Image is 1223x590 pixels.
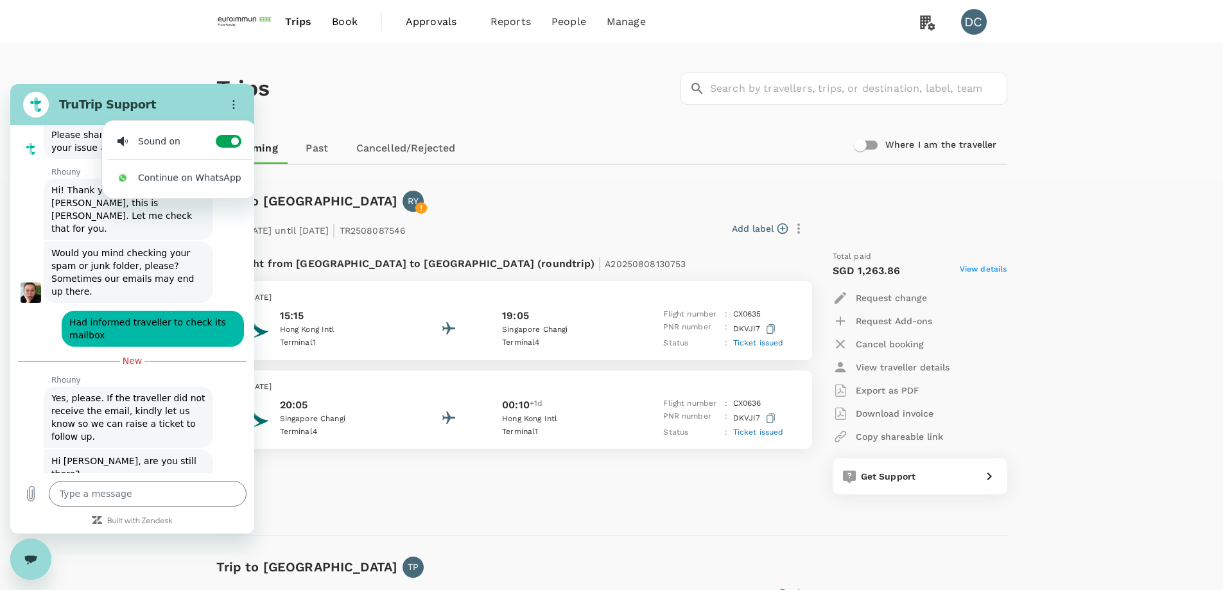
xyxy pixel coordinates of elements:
[280,426,395,438] p: Terminal 4
[216,217,406,240] p: From [DATE] until [DATE] TR2508087546
[10,84,254,534] iframe: Messaging window
[733,321,778,337] p: DKVJI7
[10,539,51,580] iframe: Button to launch messaging window, conversation in progress
[530,397,542,413] span: +1d
[960,263,1007,279] span: View details
[41,162,195,214] div: Would you mind checking your spam or junk folder, please? Sometimes our emails may end up there.
[41,291,244,301] p: Rhouny
[885,138,997,152] h6: Where I am the traveller
[280,308,395,324] p: 15:15
[41,308,195,359] div: Yes, please. If the traveller did not receive the email, kindly let us know so we can raise a tic...
[663,337,720,350] p: Status
[332,14,358,30] span: Book
[288,133,346,164] a: Past
[663,426,720,439] p: Status
[216,44,270,133] h1: Trips
[733,410,778,426] p: DKVJI7
[605,259,686,269] span: A20250808130753
[833,402,933,425] button: Download invoice
[833,425,943,448] button: Copy shareable link
[502,324,618,336] p: Singapore Changi
[280,324,395,336] p: Hong Kong Intl
[280,336,395,349] p: Terminal 1
[856,407,933,420] p: Download invoice
[97,433,162,442] a: Built with Zendesk: Visit the Zendesk website in a new tab
[408,195,419,207] p: RY
[502,308,529,324] p: 19:05
[856,430,943,443] p: Copy shareable link
[663,397,720,410] p: Flight number
[490,14,531,30] span: Reports
[502,397,530,413] p: 00:10
[733,308,761,321] p: CX 0635
[280,413,395,426] p: Singapore Changi
[406,14,470,30] span: Approvals
[502,426,618,438] p: Terminal 1
[733,338,784,347] span: Ticket issued
[663,321,720,337] p: PNR number
[856,338,924,351] p: Cancel booking
[733,397,761,410] p: CX 0636
[833,250,872,263] span: Total paid
[833,309,932,333] button: Request Add-ons
[216,8,275,36] img: EUROIMMUN (South East Asia) Pte. Ltd.
[346,133,466,164] a: Cancelled/Rejected
[663,308,720,321] p: Flight number
[247,291,799,304] p: [DATE]
[408,560,419,573] p: TP
[234,250,686,273] p: Flight from [GEOGRAPHIC_DATA] to [GEOGRAPHIC_DATA] (roundtrip)
[280,397,395,413] p: 20:05
[833,286,927,309] button: Request change
[856,315,932,327] p: Request Add-ons
[733,428,784,437] span: Ticket issued
[216,191,398,211] h6: Trip to [GEOGRAPHIC_DATA]
[732,222,788,235] button: Add label
[112,270,132,283] span: New
[856,291,927,304] p: Request change
[8,397,33,422] button: Upload file
[502,413,618,426] p: Hong Kong Intl
[663,410,720,426] p: PNR number
[247,381,799,394] p: [DATE]
[856,384,919,397] p: Export as PDF
[41,370,195,396] div: Hi [PERSON_NAME], are you still there?
[725,337,727,350] p: :
[833,263,901,279] p: SGD 1,263.86
[725,410,727,426] p: :
[833,379,919,402] button: Export as PDF
[833,356,950,379] button: View traveller details
[598,254,602,272] span: |
[861,471,916,482] span: Get Support
[725,426,727,439] p: :
[59,233,218,256] span: Had informed traveller to check its mailbox
[725,397,727,410] p: :
[710,73,1007,105] input: Search by travellers, trips, or destination, label, team
[725,308,727,321] p: :
[856,361,950,374] p: View traveller details
[833,333,924,356] button: Cancel booking
[247,315,272,340] img: Cathay Pacific Airways
[607,14,646,30] span: Manage
[725,321,727,337] p: :
[41,100,195,151] div: Hi! Thank you for contacting [PERSON_NAME], this is [PERSON_NAME]. Let me check that for you.
[247,404,272,429] img: Cathay Pacific Airways
[551,14,586,30] span: People
[285,14,311,30] span: Trips
[216,557,398,577] h6: Trip to [GEOGRAPHIC_DATA]
[961,9,987,35] div: DC
[332,221,336,239] span: |
[502,336,618,349] p: Terminal 4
